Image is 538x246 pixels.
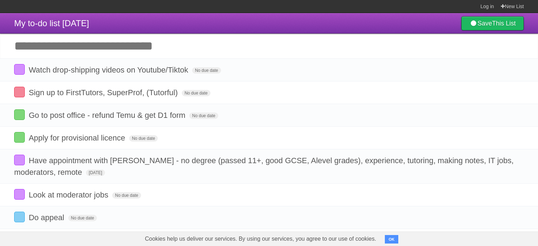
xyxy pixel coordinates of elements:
a: SaveThis List [461,16,524,30]
span: No due date [112,192,141,199]
label: Done [14,189,25,200]
span: No due date [192,67,221,74]
span: Do appeal [29,213,66,222]
b: This List [492,20,516,27]
span: Watch drop-shipping videos on Youtube/Tiktok [29,65,190,74]
span: No due date [68,215,97,221]
label: Done [14,155,25,165]
label: Done [14,132,25,143]
span: Sign up to FirstTutors, SuperProf, (Tutorful) [29,88,179,97]
label: Done [14,87,25,97]
label: Done [14,64,25,75]
span: Have appointment with [PERSON_NAME] - no degree (passed 11+, good GCSE, Alevel grades), experienc... [14,156,514,177]
span: No due date [129,135,158,142]
span: Look at moderator jobs [29,190,110,199]
span: Go to post office - refund Temu & get D1 form [29,111,187,120]
label: Done [14,109,25,120]
span: No due date [189,113,218,119]
span: Apply for provisional licence [29,133,127,142]
span: No due date [182,90,210,96]
span: Cookies help us deliver our services. By using our services, you agree to our use of cookies. [138,232,383,246]
span: [DATE] [86,170,105,176]
span: My to-do list [DATE] [14,18,89,28]
button: OK [385,235,399,244]
label: Done [14,212,25,222]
